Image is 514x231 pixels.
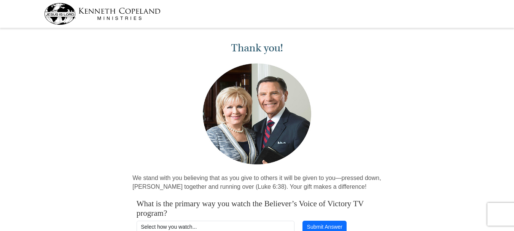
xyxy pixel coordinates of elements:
h1: Thank you! [132,42,382,54]
img: kcm-header-logo.svg [44,3,161,25]
img: Kenneth and Gloria [201,62,313,166]
p: We stand with you believing that as you give to others it will be given to you—pressed down, [PER... [132,174,382,191]
h4: What is the primary way you watch the Believer’s Voice of Victory TV program? [137,199,378,218]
